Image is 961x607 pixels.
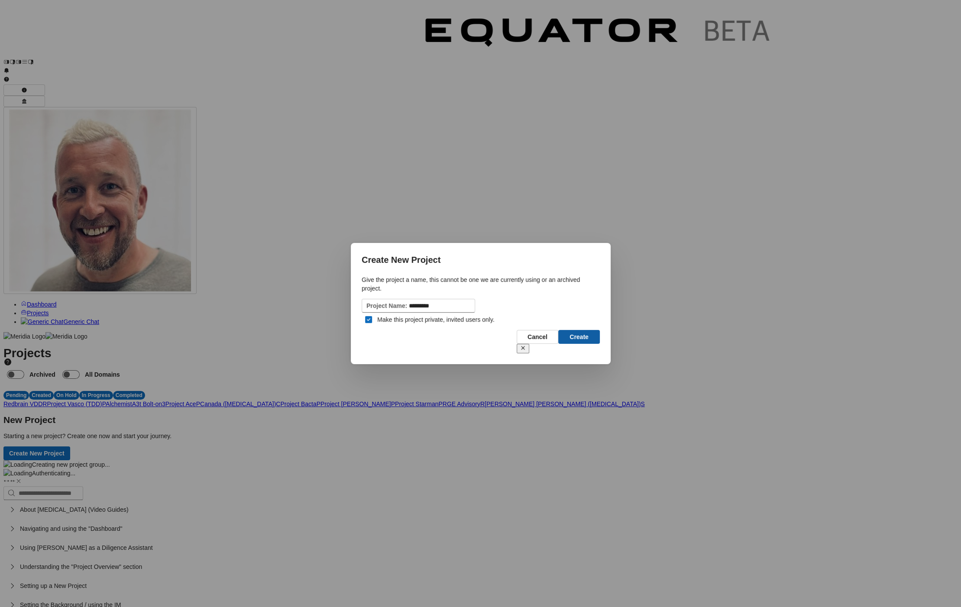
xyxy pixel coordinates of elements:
[366,301,407,310] strong: Project Name:
[362,275,600,293] p: Give the project a name, this cannot be one we are currently using or an archived project.
[517,330,558,344] button: Cancel
[558,330,600,344] button: Create
[362,254,600,266] h2: Create New Project
[375,312,498,327] label: Make this project private, invited users only.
